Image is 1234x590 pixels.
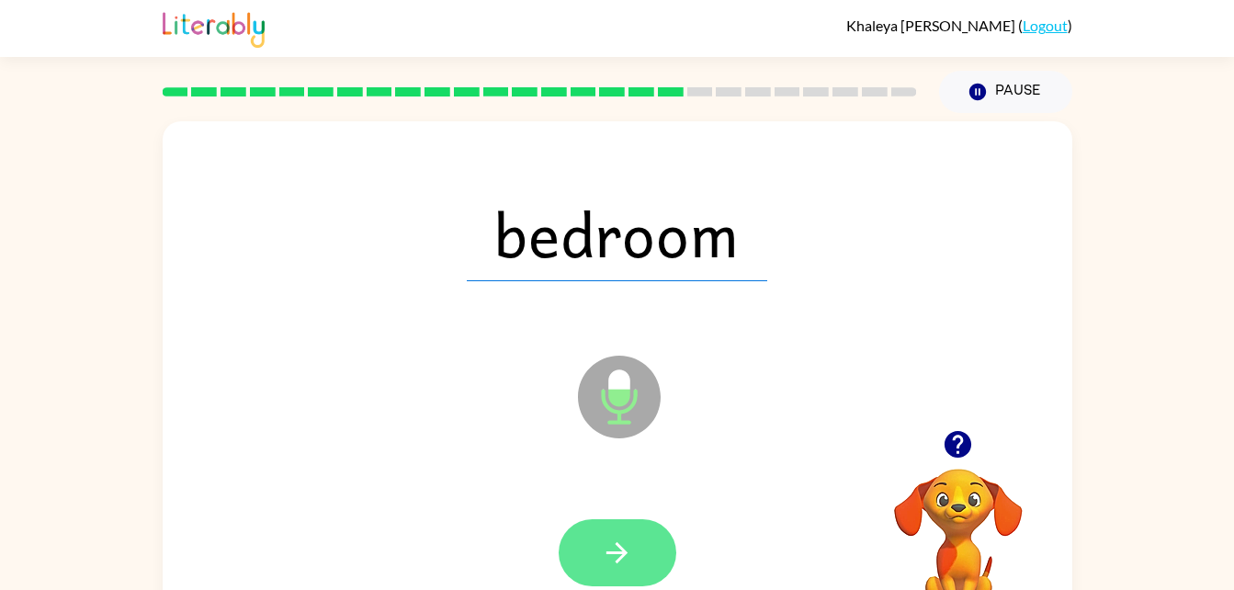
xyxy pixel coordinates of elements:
span: bedroom [467,186,767,281]
span: Khaleya [PERSON_NAME] [846,17,1018,34]
button: Pause [939,71,1072,113]
a: Logout [1023,17,1068,34]
div: ( ) [846,17,1072,34]
img: Literably [163,7,265,48]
